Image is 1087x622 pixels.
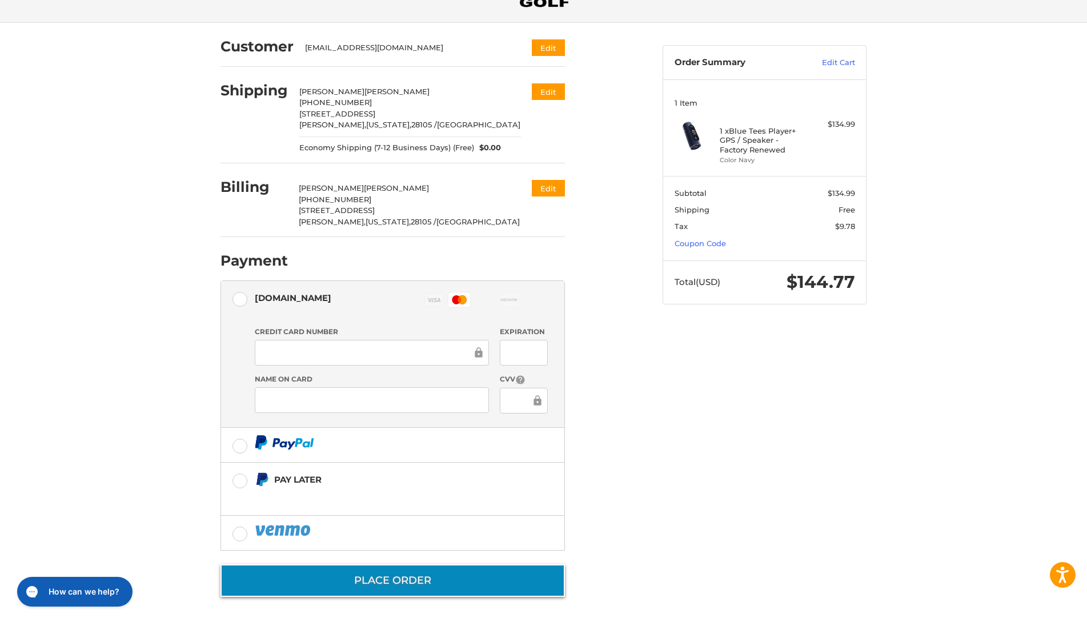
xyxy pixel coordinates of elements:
[532,180,565,196] button: Edit
[810,119,855,130] div: $134.99
[299,109,375,118] span: [STREET_ADDRESS]
[220,38,294,55] h2: Customer
[675,222,688,231] span: Tax
[255,435,314,450] img: PayPal icon
[299,195,371,204] span: [PHONE_NUMBER]
[255,327,489,337] label: Credit Card Number
[675,239,726,248] a: Coupon Code
[255,472,269,487] img: Pay Later icon
[255,374,489,384] label: Name on Card
[299,217,366,226] span: [PERSON_NAME],
[255,288,331,307] div: [DOMAIN_NAME]
[299,206,375,215] span: [STREET_ADDRESS]
[299,87,364,96] span: [PERSON_NAME]
[436,217,520,226] span: [GEOGRAPHIC_DATA]
[364,87,430,96] span: [PERSON_NAME]
[220,564,565,597] button: Place Order
[220,178,287,196] h2: Billing
[828,188,855,198] span: $134.99
[366,120,411,129] span: [US_STATE],
[675,205,709,214] span: Shipping
[299,98,372,107] span: [PHONE_NUMBER]
[255,491,494,501] iframe: PayPal Message 1
[675,57,797,69] h3: Order Summary
[500,327,547,337] label: Expiration
[532,83,565,100] button: Edit
[675,98,855,107] h3: 1 Item
[11,573,138,611] iframe: Gorgias live chat messenger
[675,188,707,198] span: Subtotal
[220,252,288,270] h2: Payment
[220,82,288,99] h2: Shipping
[299,183,364,192] span: [PERSON_NAME]
[411,120,437,129] span: 28105 /
[366,217,411,226] span: [US_STATE],
[500,374,547,385] label: CVV
[797,57,855,69] a: Edit Cart
[299,142,474,154] span: Economy Shipping (7-12 Business Days) (Free)
[255,523,313,537] img: PayPal icon
[364,183,429,192] span: [PERSON_NAME]
[411,217,436,226] span: 28105 /
[305,42,510,54] div: [EMAIL_ADDRESS][DOMAIN_NAME]
[274,470,493,489] div: Pay Later
[720,126,807,154] h4: 1 x Blue Tees Player+ GPS / Speaker - Factory Renewed
[675,276,720,287] span: Total (USD)
[437,120,520,129] span: [GEOGRAPHIC_DATA]
[835,222,855,231] span: $9.78
[474,142,502,154] span: $0.00
[839,205,855,214] span: Free
[787,271,855,292] span: $144.77
[720,155,807,165] li: Color Navy
[299,120,366,129] span: [PERSON_NAME],
[532,39,565,56] button: Edit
